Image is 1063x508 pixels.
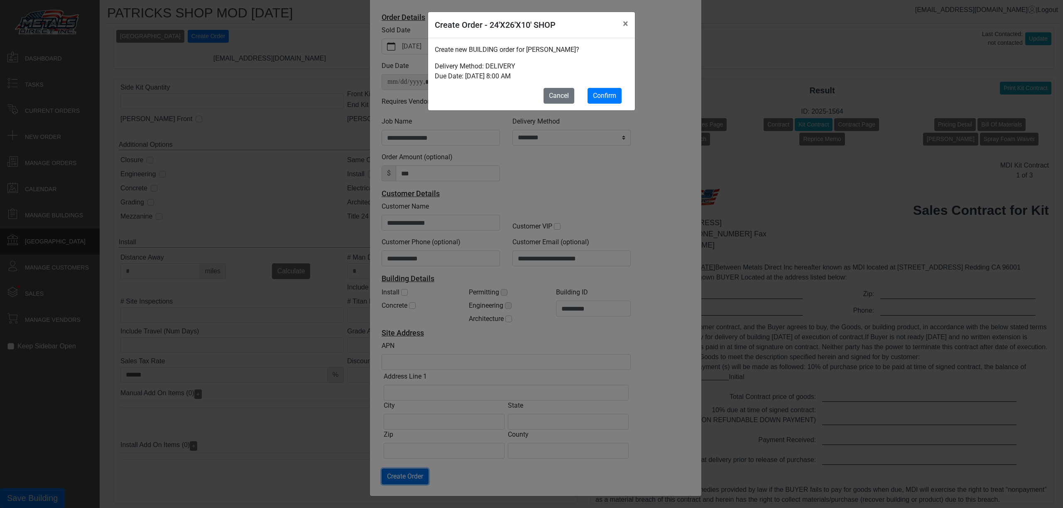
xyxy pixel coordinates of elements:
span: Confirm [593,92,616,100]
button: Cancel [544,88,574,104]
h5: Create Order - 24'X26'X10' SHOP [435,19,556,31]
p: Create new BUILDING order for [PERSON_NAME]? [435,45,628,55]
button: Confirm [588,88,622,104]
p: Delivery Method: DELIVERY Due Date: [DATE] 8:00 AM [435,61,628,81]
button: Close [616,12,635,35]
